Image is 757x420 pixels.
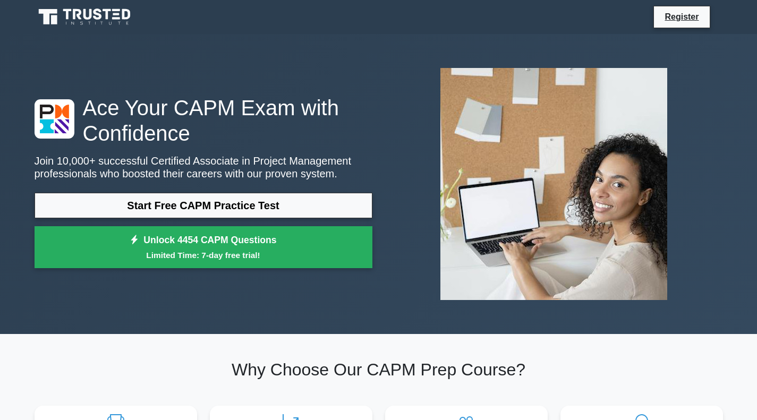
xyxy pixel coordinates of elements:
[48,249,359,261] small: Limited Time: 7-day free trial!
[35,359,723,380] h2: Why Choose Our CAPM Prep Course?
[35,193,372,218] a: Start Free CAPM Practice Test
[35,95,372,146] h1: Ace Your CAPM Exam with Confidence
[35,226,372,269] a: Unlock 4454 CAPM QuestionsLimited Time: 7-day free trial!
[35,155,372,180] p: Join 10,000+ successful Certified Associate in Project Management professionals who boosted their...
[658,10,705,23] a: Register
